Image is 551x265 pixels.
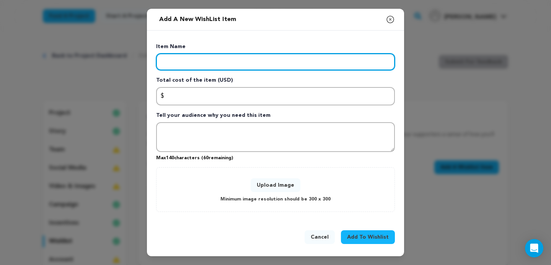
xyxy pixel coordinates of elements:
[156,122,395,152] textarea: Tell your audience why you need this item
[166,156,174,160] span: 140
[156,53,395,70] input: Enter item name
[156,76,395,87] p: Total cost of the item (USD)
[220,195,331,204] p: Minimum image resolution should be 300 x 300
[156,12,239,27] h2: Add a new WishList item
[156,43,395,53] p: Item Name
[251,178,300,192] button: Upload Image
[161,92,164,101] span: $
[305,230,335,244] button: Cancel
[156,111,395,122] p: Tell your audience why you need this item
[156,152,395,161] p: Max characters ( remaining)
[347,233,389,241] span: Add To Wishlist
[156,87,395,105] input: Enter total cost of the item
[203,156,209,160] span: 60
[341,230,395,244] button: Add To Wishlist
[525,239,543,257] div: Open Intercom Messenger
